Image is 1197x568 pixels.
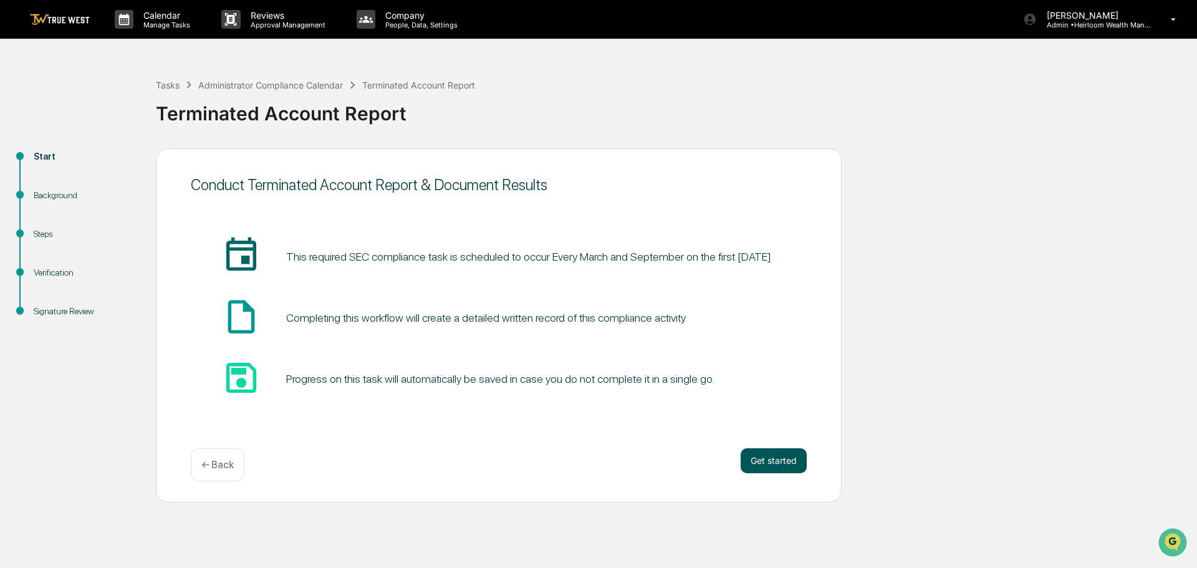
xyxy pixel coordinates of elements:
p: ← Back [201,459,234,471]
img: 1746055101610-c473b297-6a78-478c-a979-82029cc54cd1 [12,95,35,118]
div: 🗄️ [90,158,100,168]
div: Terminated Account Report [156,92,1191,125]
p: Reviews [241,10,332,21]
a: Powered byPylon [88,211,151,221]
a: 🗄️Attestations [85,152,160,175]
div: Verification [34,266,136,279]
div: Administrator Compliance Calendar [198,80,343,90]
button: Start new chat [212,99,227,114]
a: 🖐️Preclearance [7,152,85,175]
div: Progress on this task will automatically be saved in case you do not complete it in a single go. [286,372,714,385]
img: logo [30,14,90,26]
a: 🔎Data Lookup [7,176,84,198]
p: Company [375,10,464,21]
div: Tasks [156,80,180,90]
div: Terminated Account Report [362,80,475,90]
pre: This required SEC compliance task is scheduled to occur Every March and September on the first [D... [286,248,771,265]
p: People, Data, Settings [375,21,464,29]
p: Admin • Heirloom Wealth Management [1037,21,1153,29]
iframe: Open customer support [1157,527,1191,561]
p: Manage Tasks [133,21,196,29]
span: Attestations [103,157,155,170]
span: insert_invitation_icon [221,236,261,276]
div: Signature Review [34,305,136,318]
span: Preclearance [25,157,80,170]
span: insert_drive_file_icon [221,297,261,337]
div: 🖐️ [12,158,22,168]
p: Calendar [133,10,196,21]
div: 🔎 [12,182,22,192]
div: Start new chat [42,95,204,108]
div: Start [34,150,136,163]
span: Data Lookup [25,181,79,193]
span: save_icon [221,358,261,398]
span: Pylon [124,211,151,221]
button: Get started [741,448,807,473]
p: Approval Management [241,21,332,29]
div: Conduct Terminated Account Report & Document Results [191,176,807,194]
p: [PERSON_NAME] [1037,10,1153,21]
p: How can we help? [12,26,227,46]
div: We're available if you need us! [42,108,158,118]
div: Steps [34,228,136,241]
div: Background [34,189,136,202]
div: Completing this workflow will create a detailed written record of this compliance activity [286,311,686,324]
